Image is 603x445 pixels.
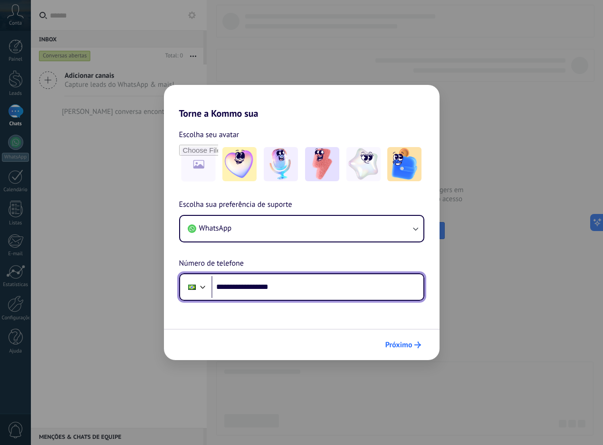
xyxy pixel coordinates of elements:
img: -2.jpeg [264,147,298,181]
img: -4.jpeg [346,147,381,181]
img: -3.jpeg [305,147,339,181]
div: Brazil: + 55 [183,277,201,297]
h2: Torne a Kommo sua [164,85,440,119]
span: Escolha sua preferência de suporte [179,199,292,211]
span: WhatsApp [199,223,232,233]
button: WhatsApp [180,216,423,241]
img: -5.jpeg [387,147,421,181]
span: Escolha seu avatar [179,129,239,141]
button: Próximo [381,337,425,353]
span: Número de telefone [179,258,244,270]
img: -1.jpeg [222,147,257,181]
span: Próximo [385,342,412,348]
